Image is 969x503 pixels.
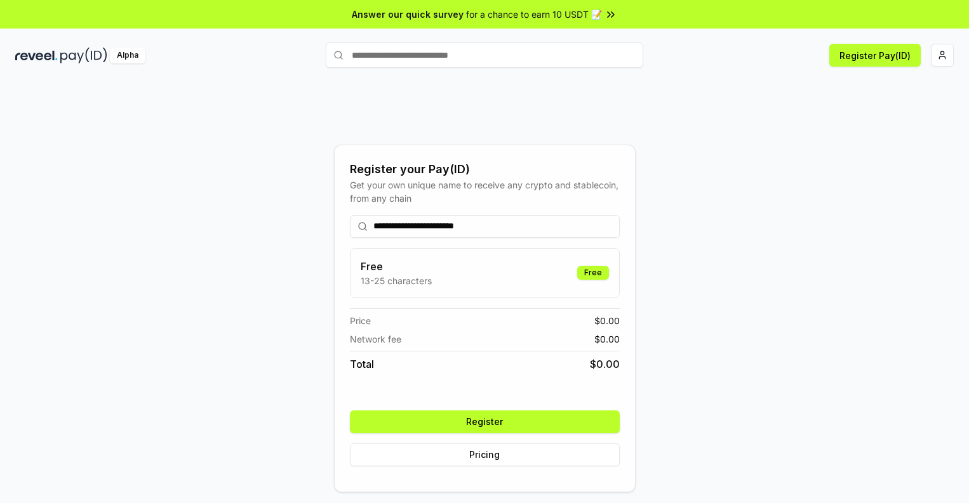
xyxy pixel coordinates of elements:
[350,178,620,205] div: Get your own unique name to receive any crypto and stablecoin, from any chain
[594,314,620,327] span: $ 0.00
[594,332,620,346] span: $ 0.00
[15,48,58,63] img: reveel_dark
[350,314,371,327] span: Price
[352,8,464,21] span: Answer our quick survey
[350,160,620,178] div: Register your Pay(ID)
[350,410,620,433] button: Register
[350,332,401,346] span: Network fee
[350,443,620,466] button: Pricing
[361,274,432,287] p: 13-25 characters
[350,356,374,372] span: Total
[466,8,602,21] span: for a chance to earn 10 USDT 📝
[577,266,609,280] div: Free
[590,356,620,372] span: $ 0.00
[829,44,921,67] button: Register Pay(ID)
[60,48,107,63] img: pay_id
[361,259,432,274] h3: Free
[110,48,145,63] div: Alpha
